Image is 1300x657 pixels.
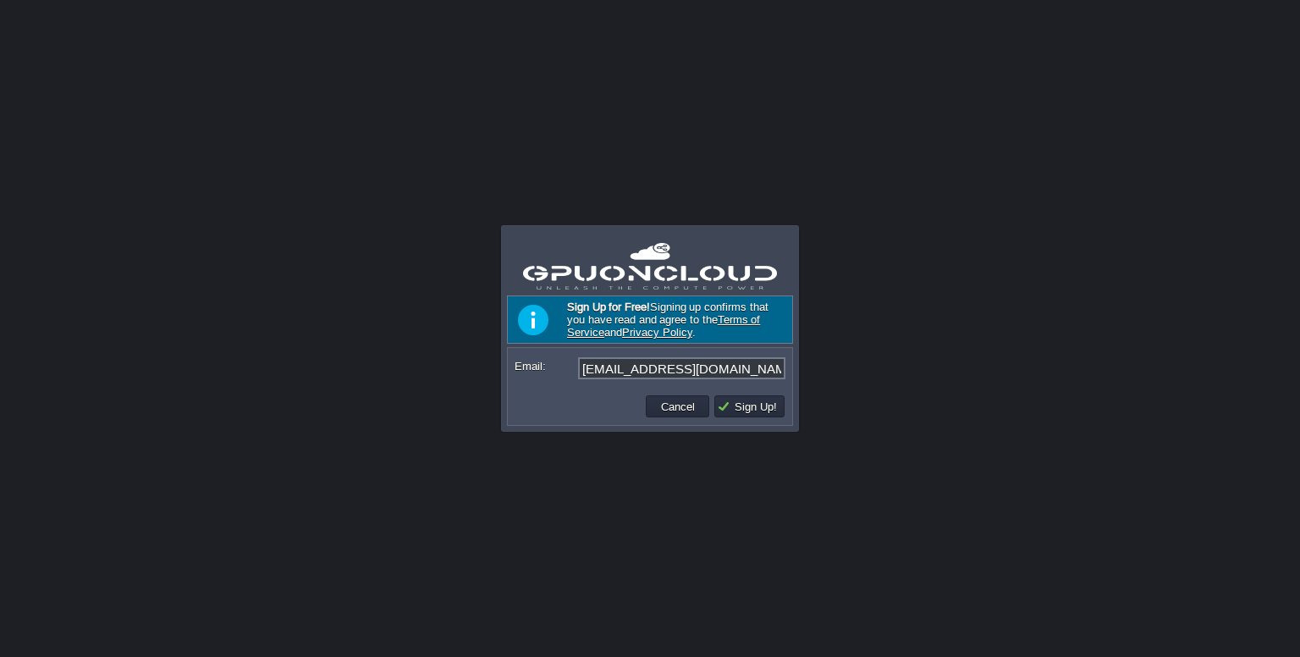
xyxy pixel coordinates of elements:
[622,326,692,339] a: Privacy Policy
[507,295,793,344] div: Signing up confirms that you have read and agree to the and .
[523,243,777,290] img: GPUonCLOUD
[567,313,760,339] a: Terms of Service
[515,357,576,375] label: Email:
[656,399,700,414] button: Cancel
[717,399,782,414] button: Sign Up!
[567,301,650,313] b: Sign Up for Free!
